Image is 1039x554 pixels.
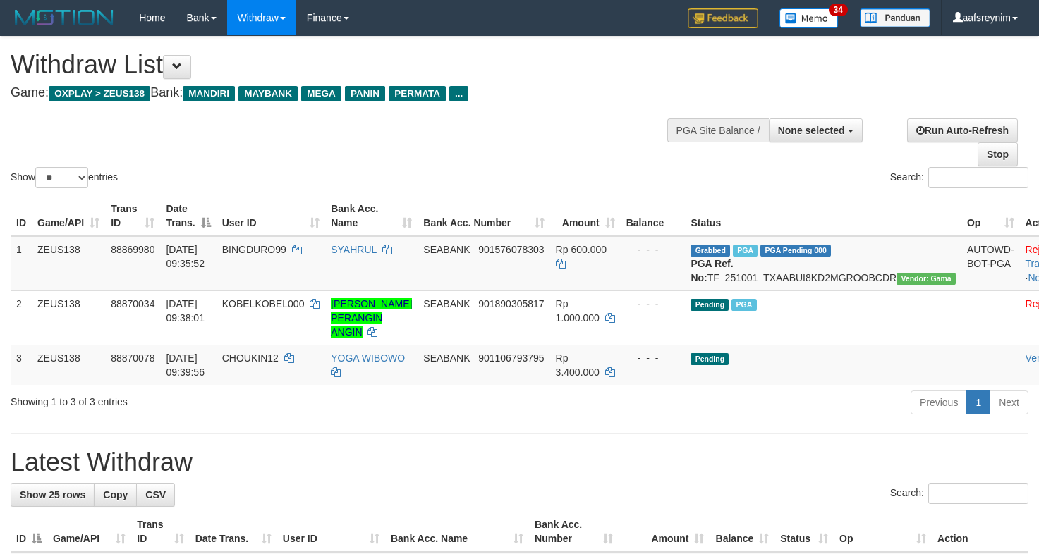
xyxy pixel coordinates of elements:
[928,483,1028,504] input: Search:
[550,196,621,236] th: Amount: activate to sort column ascending
[685,236,961,291] td: TF_251001_TXAABUI8KD2MGROOBCDR
[556,298,600,324] span: Rp 1.000.000
[166,352,205,378] span: [DATE] 09:39:56
[890,167,1028,188] label: Search:
[860,8,930,27] img: panduan.png
[932,512,1028,552] th: Action
[685,196,961,236] th: Status
[769,118,863,142] button: None selected
[145,489,166,500] span: CSV
[331,298,412,338] a: [PERSON_NAME] PERANGIN ANGIN
[478,298,544,309] span: Copy 901890305817 to clipboard
[626,242,680,257] div: - - -
[183,86,235,101] span: MANDIRI
[978,142,1018,166] a: Stop
[760,245,831,257] span: PGA Pending
[94,483,137,507] a: Copy
[691,245,730,257] span: Grabbed
[111,244,154,255] span: 88869980
[961,196,1020,236] th: Op: activate to sort column ascending
[11,389,423,409] div: Showing 1 to 3 of 3 entries
[529,512,619,552] th: Bank Acc. Number: activate to sort column ascending
[11,483,95,507] a: Show 25 rows
[238,86,298,101] span: MAYBANK
[166,244,205,269] span: [DATE] 09:35:52
[478,244,544,255] span: Copy 901576078303 to clipboard
[111,298,154,309] span: 88870034
[32,196,105,236] th: Game/API: activate to sort column ascending
[11,290,32,345] td: 2
[32,345,105,385] td: ZEUS138
[222,244,286,255] span: BINGDURO99
[733,245,758,257] span: Marked by aafanarl
[897,273,956,285] span: Vendor URL: https://trx31.1velocity.biz
[136,483,175,507] a: CSV
[928,167,1028,188] input: Search:
[829,4,848,16] span: 34
[345,86,385,101] span: PANIN
[691,353,729,365] span: Pending
[691,258,733,283] b: PGA Ref. No:
[423,298,470,309] span: SEABANK
[667,118,769,142] div: PGA Site Balance /
[626,351,680,365] div: - - -
[11,512,47,552] th: ID: activate to sort column descending
[301,86,341,101] span: MEGA
[621,196,686,236] th: Balance
[389,86,446,101] span: PERMATA
[32,236,105,291] td: ZEUS138
[11,196,32,236] th: ID
[907,118,1018,142] a: Run Auto-Refresh
[779,8,839,28] img: Button%20Memo.svg
[423,244,470,255] span: SEABANK
[222,298,305,309] span: KOBELKOBEL000
[325,196,418,236] th: Bank Acc. Name: activate to sort column ascending
[11,51,679,79] h1: Withdraw List
[11,7,118,28] img: MOTION_logo.png
[331,352,405,364] a: YOGA WIBOWO
[331,244,377,255] a: SYAHRUL
[385,512,529,552] th: Bank Acc. Name: activate to sort column ascending
[166,298,205,324] span: [DATE] 09:38:01
[11,86,679,100] h4: Game: Bank:
[478,352,544,364] span: Copy 901106793795 to clipboard
[47,512,131,552] th: Game/API: activate to sort column ascending
[966,390,990,414] a: 1
[105,196,160,236] th: Trans ID: activate to sort column ascending
[961,236,1020,291] td: AUTOWD-BOT-PGA
[160,196,216,236] th: Date Trans.: activate to sort column descending
[619,512,710,552] th: Amount: activate to sort column ascending
[11,167,118,188] label: Show entries
[222,352,279,364] span: CHOUKIN12
[990,390,1028,414] a: Next
[449,86,468,101] span: ...
[131,512,189,552] th: Trans ID: activate to sort column ascending
[423,352,470,364] span: SEABANK
[11,345,32,385] td: 3
[710,512,774,552] th: Balance: activate to sort column ascending
[774,512,834,552] th: Status: activate to sort column ascending
[731,299,756,311] span: Marked by aafanarl
[556,244,607,255] span: Rp 600.000
[277,512,385,552] th: User ID: activate to sort column ascending
[688,8,758,28] img: Feedback.jpg
[626,297,680,311] div: - - -
[911,390,967,414] a: Previous
[418,196,549,236] th: Bank Acc. Number: activate to sort column ascending
[834,512,932,552] th: Op: activate to sort column ascending
[11,448,1028,476] h1: Latest Withdraw
[32,290,105,345] td: ZEUS138
[890,483,1028,504] label: Search:
[691,299,729,311] span: Pending
[35,167,88,188] select: Showentries
[556,352,600,378] span: Rp 3.400.000
[190,512,277,552] th: Date Trans.: activate to sort column ascending
[103,489,128,500] span: Copy
[49,86,150,101] span: OXPLAY > ZEUS138
[20,489,85,500] span: Show 25 rows
[11,236,32,291] td: 1
[217,196,326,236] th: User ID: activate to sort column ascending
[111,352,154,364] span: 88870078
[778,125,845,136] span: None selected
